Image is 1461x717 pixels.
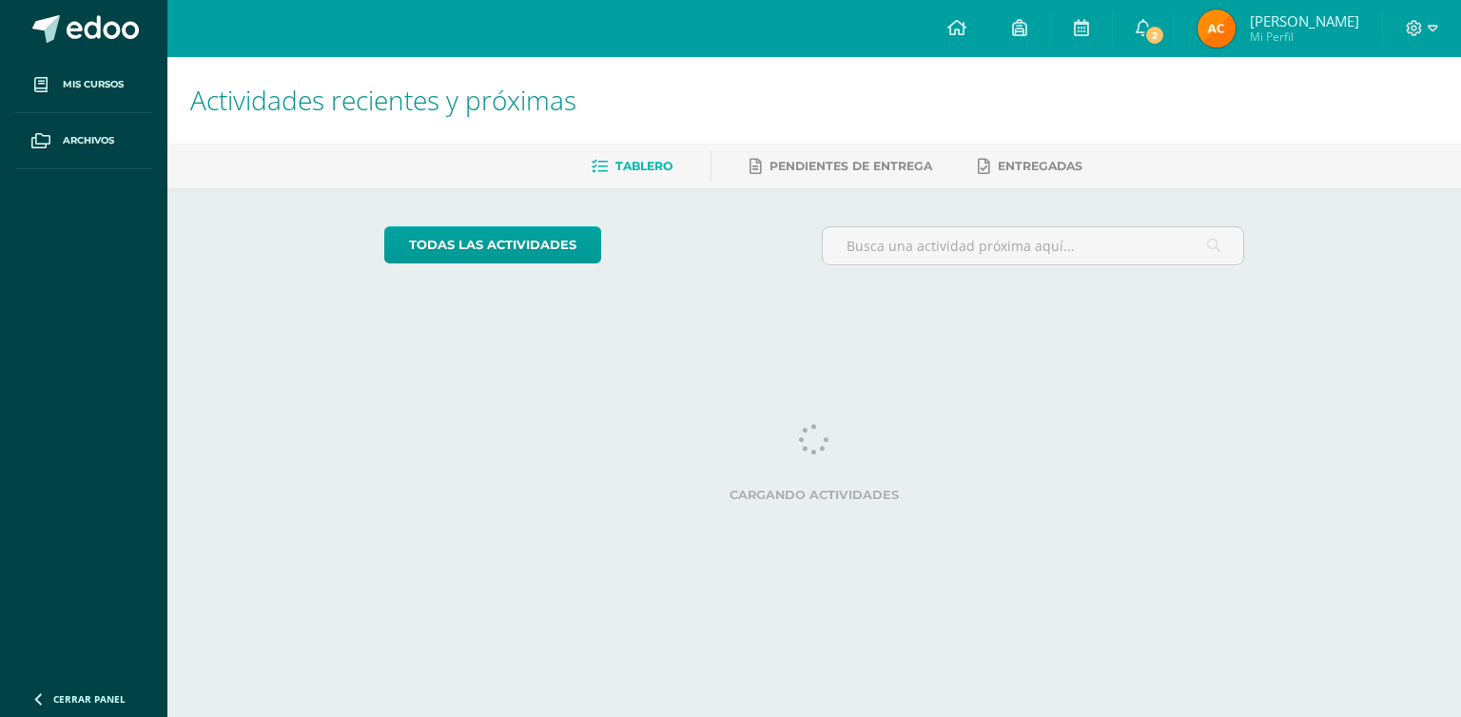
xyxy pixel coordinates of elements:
span: Cerrar panel [53,692,126,706]
span: Actividades recientes y próximas [190,82,576,118]
a: Tablero [592,151,672,182]
span: Archivos [63,133,114,148]
span: Tablero [615,159,672,173]
span: 2 [1143,25,1164,46]
a: Entregadas [978,151,1082,182]
span: Mi Perfil [1250,29,1359,45]
input: Busca una actividad próxima aquí... [823,227,1244,264]
span: Pendientes de entrega [769,159,932,173]
label: Cargando actividades [384,488,1245,502]
a: Mis cursos [15,57,152,113]
span: Mis cursos [63,77,124,92]
span: [PERSON_NAME] [1250,11,1359,30]
a: Archivos [15,113,152,169]
a: todas las Actividades [384,226,601,263]
img: 85d55787d8ca7c7ba4da5f9be61f6ecb.png [1198,10,1236,48]
a: Pendientes de entrega [750,151,932,182]
span: Entregadas [998,159,1082,173]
